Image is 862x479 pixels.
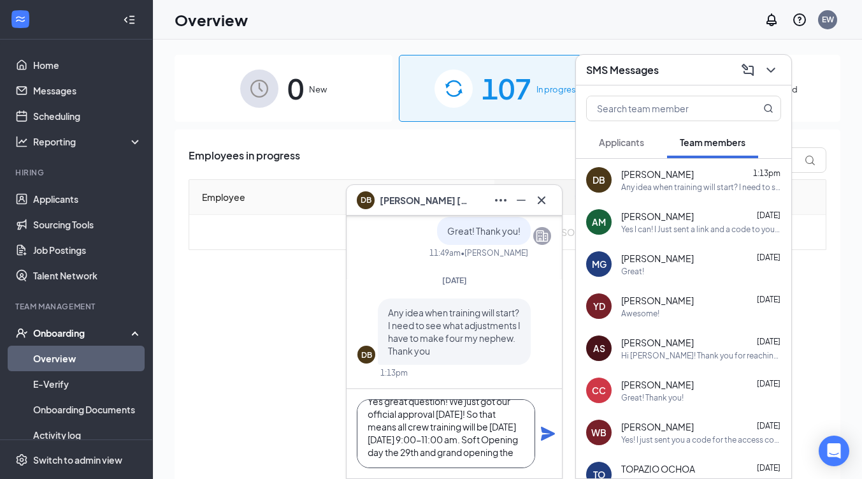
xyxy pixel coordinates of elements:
a: Scheduling [33,103,142,129]
div: Open Intercom Messenger [819,436,849,466]
div: Yes! I just sent you a code for the access code for your food handlers permit. [621,434,781,445]
div: DB [361,350,372,360]
div: 11:49am [429,247,461,258]
div: AS [593,342,605,355]
div: CC [592,384,606,397]
div: Hiring [15,167,140,178]
a: Messages [33,78,142,103]
span: [DATE] [757,295,780,304]
span: • [PERSON_NAME] [461,247,528,258]
div: AM [592,216,606,228]
a: Applicants [33,186,142,212]
span: Applicants [599,136,644,148]
span: 107 [482,66,531,110]
div: Hi [PERSON_NAME]! Thank you for reaching out, I just sent you a code and a link to complete your ... [621,350,781,361]
span: [PERSON_NAME] [PERSON_NAME] [380,193,469,207]
h1: Overview [175,9,248,31]
svg: ComposeMessage [740,63,756,78]
div: Great! Thank you! [621,392,684,403]
div: 1:13pm [380,367,408,378]
span: [PERSON_NAME] [621,294,694,307]
svg: Ellipses [493,193,508,208]
span: Any idea when training will start? I need to see what adjustments I have to make four my nephew. ... [388,307,521,357]
svg: ChevronDown [763,63,779,78]
td: No results matched search terms: [PERSON_NAME] [189,215,826,249]
span: TOPAZIO OCHOA [621,462,695,475]
span: 1:13pm [753,168,780,178]
button: ComposeMessage [738,60,758,80]
span: 0 [287,66,304,110]
div: Reporting [33,135,143,148]
div: WB [591,426,607,439]
th: Location [348,180,423,215]
span: [PERSON_NAME] [621,168,694,181]
svg: Minimize [514,193,529,208]
span: [DATE] [757,421,780,431]
div: DB [593,173,605,186]
svg: QuestionInfo [792,12,807,27]
span: [PERSON_NAME] [621,252,694,265]
a: Job Postings [33,237,142,263]
svg: Settings [15,453,28,466]
div: Any idea when training will start? I need to see what adjustments I have to make four my nephew. ... [621,182,781,193]
svg: Notifications [764,12,779,27]
a: Activity log [33,422,142,448]
button: Cross [531,190,552,210]
span: New [309,83,327,96]
a: Overview [33,346,142,371]
span: Team members [680,136,745,148]
div: Yes I can! I Just sent a link and a code to your email. Let me know if it went through. Thanks! [621,224,781,235]
span: [PERSON_NAME] [621,378,694,391]
a: E-Verify [33,371,142,397]
input: Search team member [587,96,738,121]
div: Switch to admin view [33,453,122,466]
span: [PERSON_NAME] [621,420,694,433]
div: Team Management [15,301,140,312]
a: Home [33,52,142,78]
svg: Collapse [123,13,136,26]
textarea: Yes great question! We just got our official approval [DATE]! So that means all crew training wil... [357,399,535,468]
span: [DATE] [757,463,780,473]
span: In progress [536,83,580,96]
svg: Analysis [15,135,28,148]
span: [PERSON_NAME] [621,210,694,223]
div: EW [822,14,834,25]
span: [DATE] [757,337,780,346]
div: Awesome! [621,308,659,319]
span: [PERSON_NAME] [621,336,694,349]
svg: UserCheck [15,327,28,339]
span: [DATE] [442,276,467,285]
svg: Cross [534,193,549,208]
svg: Plane [540,426,556,441]
button: ChevronDown [761,60,781,80]
button: Ellipses [491,190,511,210]
svg: MagnifyingGlass [763,103,773,114]
a: Onboarding Documents [33,397,142,422]
span: Great! Thank you! [447,225,521,237]
span: [DATE] [757,210,780,220]
div: MG [592,258,607,270]
a: Talent Network [33,263,142,288]
span: Employees in progress [189,147,300,173]
button: Minimize [511,190,531,210]
div: Great! [621,266,644,277]
th: Employee [189,180,348,215]
th: Process [423,180,494,215]
a: Sourcing Tools [33,212,142,237]
div: YD [593,300,605,313]
span: [DATE] [757,253,780,262]
div: Onboarding [33,327,131,339]
svg: Company [535,228,550,244]
span: [DATE] [757,379,780,388]
h3: SMS Messages [586,63,659,77]
svg: WorkstreamLogo [14,13,27,26]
